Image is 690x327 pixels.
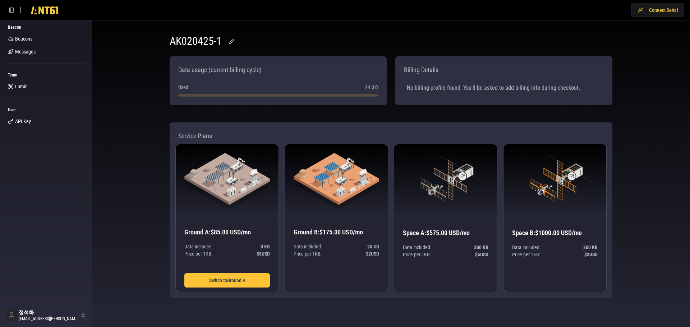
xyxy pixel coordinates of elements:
[474,244,488,251] span: 300 KB
[257,250,270,257] span: $ 8 USD
[5,22,87,33] div: Beacon
[5,104,87,116] div: User
[294,153,379,210] img: Ground B graphic
[3,307,89,324] button: 정석화[EMAIL_ADDRESS][PERSON_NAME][DOMAIN_NAME]
[294,227,379,237] h3: Ground B : $175.00 USD/mo
[475,251,488,258] span: $ 5 USD
[583,244,598,251] span: 800 KB
[404,65,438,75] span: Billing Details
[175,128,607,144] div: Service Plans
[512,153,598,211] img: Space B graphic
[5,46,87,57] a: Messages
[365,84,378,91] span: 24.0 B
[19,316,79,322] span: [EMAIL_ADDRESS][PERSON_NAME][DOMAIN_NAME]
[19,309,79,316] span: 정석화
[403,244,488,251] p: Data included:
[512,244,598,251] p: Data included:
[175,62,264,78] div: Data usage (current billing cycle)
[15,83,27,90] span: Lumir
[403,251,488,258] p: Price per 1 KB :
[170,35,222,48] h1: AK020425-1
[178,84,188,91] span: Used
[184,273,270,288] button: Switch toGround A
[5,69,87,81] div: Team
[5,33,87,45] a: Beacons
[403,153,488,211] img: Space A graphic
[512,251,598,258] p: Price per 1 KB :
[5,81,87,92] a: Lumir
[401,78,607,98] div: No billing profile found. You'll be asked to add billing info during checkout.
[403,228,488,238] h3: Space A : $575.00 USD/mo
[5,116,87,127] a: API Key
[184,153,270,210] img: Ground A graphic
[631,3,684,17] button: Connect Serial
[184,243,270,250] p: Data included:
[584,251,598,258] span: $ 3 USD
[294,243,379,250] p: Data included:
[15,48,36,55] span: Messages
[366,250,379,257] span: $ 2 USD
[15,118,31,125] span: API Key
[367,243,379,250] span: 25 KB
[184,250,270,257] p: Price per 1 KB :
[261,243,270,250] span: 0 KB
[184,227,270,237] h3: Ground A : $85.00 USD/mo
[15,35,32,42] span: Beacons
[294,250,379,257] p: Price per 1 KB :
[512,228,598,238] h3: Space B : $1000.00 USD/mo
